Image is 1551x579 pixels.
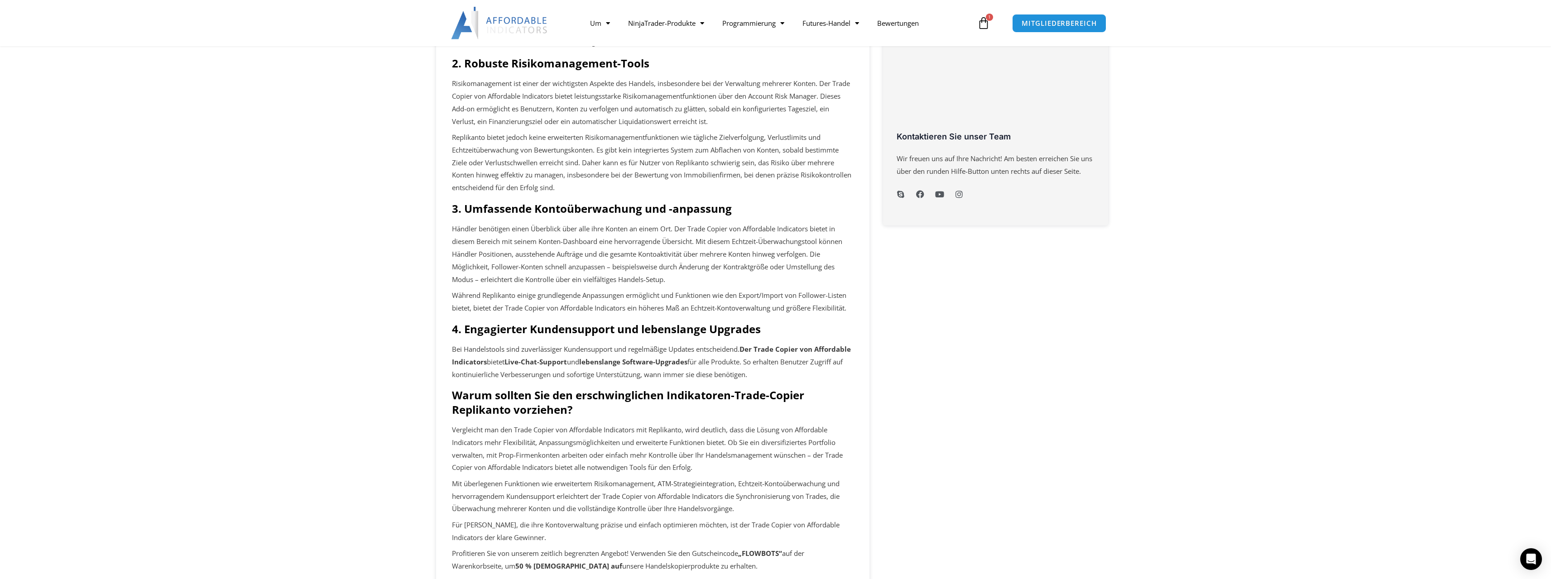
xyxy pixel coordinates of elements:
[738,549,782,558] font: „FLOWBOTS“
[722,19,776,28] font: Programmierung
[868,13,928,33] a: Bewertungen
[452,388,804,416] font: Warum sollten Sie den erschwinglichen Indikatoren-Trade-Copier Replikanto vorziehen?
[1520,548,1542,570] div: Öffnen Sie den Intercom Messenger
[452,56,649,71] font: 2. Robuste Risikomanagement-Tools
[452,79,850,126] font: Risikomanagement ist einer der wichtigsten Aspekte des Handels, insbesondere bei der Verwaltung m...
[452,357,843,379] font: für alle Produkte. So erhalten Benutzer Zugriff auf kontinuierliche Verbesserungen und sofortige ...
[802,19,850,28] font: Futures-Handel
[452,201,732,216] font: 3. Umfassende Kontoüberwachung und -anpassung
[452,345,739,354] font: Bei Handelstools sind zuverlässiger Kundensupport und regelmäßige Updates entscheidend.
[1012,14,1106,33] a: MITGLIEDERBEREICH
[581,13,619,33] a: Um
[619,13,713,33] a: NinjaTrader-Produkte
[579,357,687,366] font: lebenslange Software-Upgrades
[487,357,504,366] font: bietet
[452,549,804,570] font: auf der Warenkorbseite, um
[567,357,579,366] font: und
[877,19,919,28] font: Bewertungen
[897,154,1092,176] font: Wir freuen uns auf Ihre Nachricht! Am besten erreichen Sie uns über den runden Hilfe-Button unten...
[452,12,853,47] font: Im Gegensatz dazu erlaubt Replikanto nur eine Auswahl für alle Follower-Konten. Diese Einschränku...
[452,479,840,513] font: Mit überlegenen Funktionen wie erweitertem Risikomanagement, ATM-Strategieintegration, Echtzeit-K...
[897,132,1011,141] font: Kontaktieren Sie unser Team
[628,19,696,28] font: NinjaTrader-Produkte
[452,520,840,542] font: Für [PERSON_NAME], die ihre Kontoverwaltung präzise und einfach optimieren möchten, ist der Trade...
[964,10,1004,36] a: 1
[451,7,548,39] img: LogoAI | Erschwingliche Indikatoren – NinjaTrader
[452,321,761,336] font: 4. Engagierter Kundensupport und lebenslange Upgrades
[452,345,851,366] font: Der Trade Copier von Affordable Indicators
[515,561,622,570] font: 50 % [DEMOGRAPHIC_DATA] auf
[504,357,567,366] font: Live-Chat-Support
[622,561,758,570] font: unsere Handelskopierprodukte zu erhalten.
[988,14,991,20] font: 1
[452,549,738,558] font: Profitieren Sie von unserem zeitlich begrenzten Angebot! Verwenden Sie den Gutscheincode
[590,19,601,28] font: Um
[1022,19,1096,28] font: MITGLIEDERBEREICH
[793,13,868,33] a: Futures-Handel
[452,425,843,472] font: Vergleicht man den Trade Copier von Affordable Indicators mit Replikanto, wird deutlich, dass die...
[452,224,842,283] font: Händler benötigen einen Überblick über alle ihre Konten an einem Ort. Der Trade Copier von Afford...
[452,133,851,192] font: Replikanto bietet jedoch keine erweiterten Risikomanagementfunktionen wie tägliche Zielverfolgung...
[713,13,793,33] a: Programmierung
[581,13,975,33] nav: Speisekarte
[452,291,846,312] font: Während Replikanto einige grundlegende Anpassungen ermöglicht und Funktionen wie den Export/Impor...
